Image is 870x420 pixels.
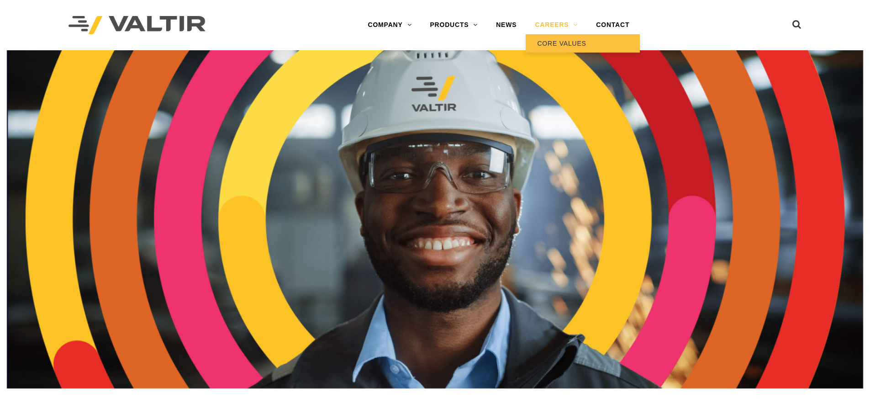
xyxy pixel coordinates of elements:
[487,16,526,34] a: NEWS
[359,16,421,34] a: COMPANY
[526,16,587,34] a: CAREERS
[69,16,206,35] img: Valtir
[7,50,863,388] img: Careers_Header
[421,16,487,34] a: PRODUCTS
[526,34,640,53] a: CORE VALUES
[587,16,638,34] a: CONTACT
